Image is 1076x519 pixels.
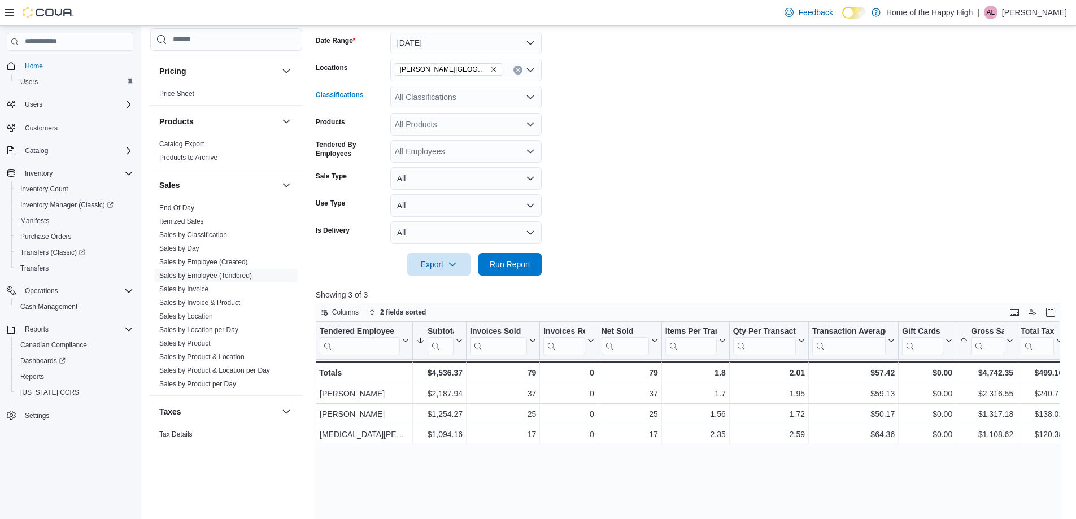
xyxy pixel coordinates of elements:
[20,59,133,73] span: Home
[159,353,245,361] a: Sales by Product & Location
[280,405,293,418] button: Taxes
[159,406,181,417] h3: Taxes
[159,380,236,388] a: Sales by Product per Day
[20,144,53,158] button: Catalog
[812,428,895,441] div: $64.36
[665,387,726,400] div: 1.7
[159,230,227,239] span: Sales by Classification
[526,66,535,75] button: Open list of options
[1021,407,1063,421] div: $138.01
[20,408,133,422] span: Settings
[316,199,345,208] label: Use Type
[159,180,180,191] h3: Sales
[159,352,245,361] span: Sales by Product & Location
[280,178,293,192] button: Sales
[543,326,594,355] button: Invoices Ref
[1008,306,1021,319] button: Keyboard shortcuts
[25,146,48,155] span: Catalog
[25,62,43,71] span: Home
[414,253,464,276] span: Export
[812,326,886,355] div: Transaction Average
[812,387,895,400] div: $59.13
[902,326,943,337] div: Gift Cards
[320,326,409,355] button: Tendered Employee
[320,387,409,400] div: [PERSON_NAME]
[812,326,895,355] button: Transaction Average
[543,326,585,355] div: Invoices Ref
[159,380,236,389] span: Sales by Product per Day
[733,326,795,355] div: Qty Per Transaction
[20,216,49,225] span: Manifests
[16,246,90,259] a: Transfers (Classic)
[159,217,204,225] a: Itemized Sales
[11,74,138,90] button: Users
[320,326,400,337] div: Tendered Employee
[20,372,44,381] span: Reports
[316,289,1068,300] p: Showing 3 of 3
[416,366,463,380] div: $4,536.37
[526,147,535,156] button: Open list of options
[332,308,359,317] span: Columns
[11,197,138,213] a: Inventory Manager (Classic)
[526,120,535,129] button: Open list of options
[2,407,138,424] button: Settings
[416,407,463,421] div: $1,254.27
[11,385,138,400] button: [US_STATE] CCRS
[543,407,594,421] div: 0
[150,87,302,105] div: Pricing
[601,366,657,380] div: 79
[150,201,302,395] div: Sales
[159,139,204,149] span: Catalog Export
[971,326,1004,355] div: Gross Sales
[159,203,194,212] span: End Of Day
[470,326,536,355] button: Invoices Sold
[1002,6,1067,19] p: [PERSON_NAME]
[159,430,193,439] span: Tax Details
[390,221,542,244] button: All
[20,185,68,194] span: Inventory Count
[665,326,716,355] div: Items Per Transaction
[733,366,804,380] div: 2.01
[159,367,270,374] a: Sales by Product & Location per Day
[20,302,77,311] span: Cash Management
[159,271,252,280] span: Sales by Employee (Tendered)
[20,98,47,111] button: Users
[2,119,138,136] button: Customers
[159,258,248,266] a: Sales by Employee (Created)
[733,326,795,337] div: Qty Per Transaction
[20,144,133,158] span: Catalog
[159,312,213,321] span: Sales by Location
[1021,366,1063,380] div: $499.16
[902,407,952,421] div: $0.00
[665,428,726,441] div: 2.35
[320,407,409,421] div: [PERSON_NAME]
[159,326,238,334] a: Sales by Location per Day
[543,326,585,337] div: Invoices Ref
[960,407,1013,421] div: $1,317.18
[16,300,133,313] span: Cash Management
[159,299,240,307] a: Sales by Invoice & Product
[16,230,133,243] span: Purchase Orders
[159,154,217,162] a: Products to Archive
[320,326,400,355] div: Tendered Employee
[902,326,943,355] div: Gift Card Sales
[11,353,138,369] a: Dashboards
[902,387,952,400] div: $0.00
[316,117,345,127] label: Products
[16,354,70,368] a: Dashboards
[960,387,1013,400] div: $2,316.55
[20,120,133,134] span: Customers
[159,245,199,252] a: Sales by Day
[470,387,536,400] div: 37
[25,169,53,178] span: Inventory
[1021,387,1063,400] div: $240.77
[320,428,409,441] div: [MEDICAL_DATA][PERSON_NAME]
[159,180,277,191] button: Sales
[16,386,84,399] a: [US_STATE] CCRS
[316,140,386,158] label: Tendered By Employees
[16,198,118,212] a: Inventory Manager (Classic)
[319,366,409,380] div: Totals
[159,153,217,162] span: Products to Archive
[20,248,85,257] span: Transfers (Classic)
